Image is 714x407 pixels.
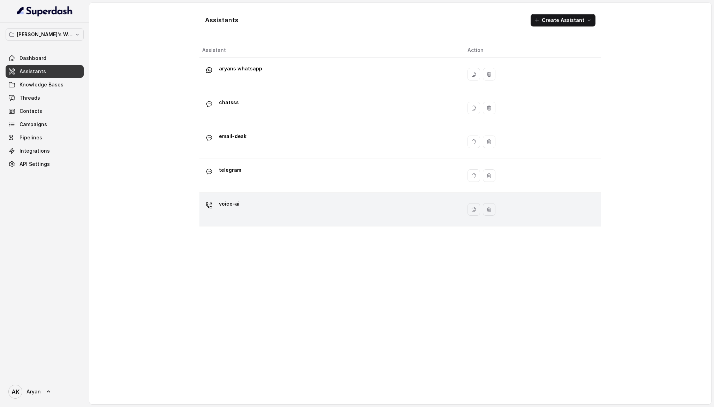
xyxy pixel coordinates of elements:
[20,68,46,75] span: Assistants
[219,97,239,108] p: chatsss
[12,388,20,396] text: AK
[6,28,84,41] button: [PERSON_NAME]'s Workspace
[6,131,84,144] a: Pipelines
[20,81,63,88] span: Knowledge Bases
[17,30,73,39] p: [PERSON_NAME]'s Workspace
[6,52,84,64] a: Dashboard
[462,43,601,57] th: Action
[6,65,84,78] a: Assistants
[6,158,84,170] a: API Settings
[6,92,84,104] a: Threads
[6,118,84,131] a: Campaigns
[6,105,84,117] a: Contacts
[6,145,84,157] a: Integrations
[6,382,84,401] a: Aryan
[20,55,46,62] span: Dashboard
[26,388,41,395] span: Aryan
[20,108,42,115] span: Contacts
[17,6,73,17] img: light.svg
[20,94,40,101] span: Threads
[20,161,50,168] span: API Settings
[6,78,84,91] a: Knowledge Bases
[219,198,240,209] p: voice-ai
[20,121,47,128] span: Campaigns
[219,63,262,74] p: aryans whatsapp
[531,14,595,26] button: Create Assistant
[20,147,50,154] span: Integrations
[205,15,238,26] h1: Assistants
[219,131,246,142] p: email-desk
[20,134,42,141] span: Pipelines
[219,164,241,176] p: telegram
[199,43,462,57] th: Assistant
